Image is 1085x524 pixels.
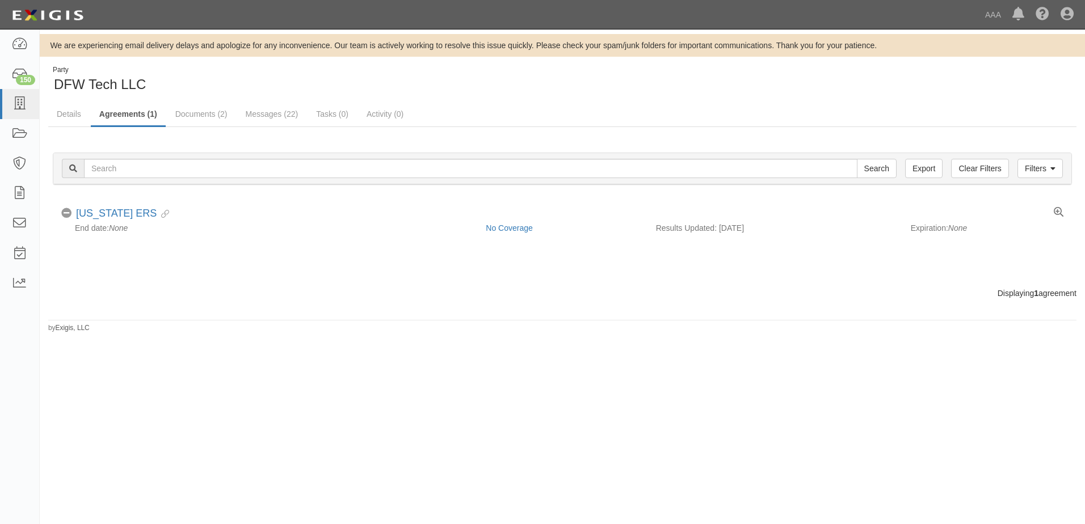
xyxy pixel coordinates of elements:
small: by [48,323,90,333]
a: Exigis, LLC [56,324,90,332]
a: Messages (22) [237,103,307,125]
div: End date: [61,222,477,234]
div: 150 [16,75,35,85]
div: Expiration: [911,222,1063,234]
a: AAA [979,3,1007,26]
a: No Coverage [486,223,533,233]
div: Party [53,65,146,75]
div: Displaying agreement [40,288,1085,299]
em: None [109,223,128,233]
div: We are experiencing email delivery delays and apologize for any inconvenience. Our team is active... [40,40,1085,51]
a: [US_STATE] ERS [76,208,157,219]
img: logo-5460c22ac91f19d4615b14bd174203de0afe785f0fc80cf4dbbc73dc1793850b.png [9,5,87,26]
i: No Coverage [61,208,72,218]
div: DFW Tech LLC [48,65,554,94]
input: Search [84,159,857,178]
a: Tasks (0) [308,103,357,125]
i: Evidence Linked [157,210,169,218]
a: Documents (2) [167,103,236,125]
div: Results Updated: [DATE] [656,222,894,234]
a: Export [905,159,943,178]
a: Filters [1017,159,1063,178]
a: Details [48,103,90,125]
a: Clear Filters [951,159,1008,178]
input: Search [857,159,897,178]
a: View results summary [1054,208,1063,218]
em: None [948,223,967,233]
span: DFW Tech LLC [54,77,146,92]
div: Texas ERS [76,208,169,220]
i: Help Center - Complianz [1036,8,1049,22]
a: Agreements (1) [91,103,166,127]
b: 1 [1034,289,1038,298]
a: Activity (0) [358,103,412,125]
